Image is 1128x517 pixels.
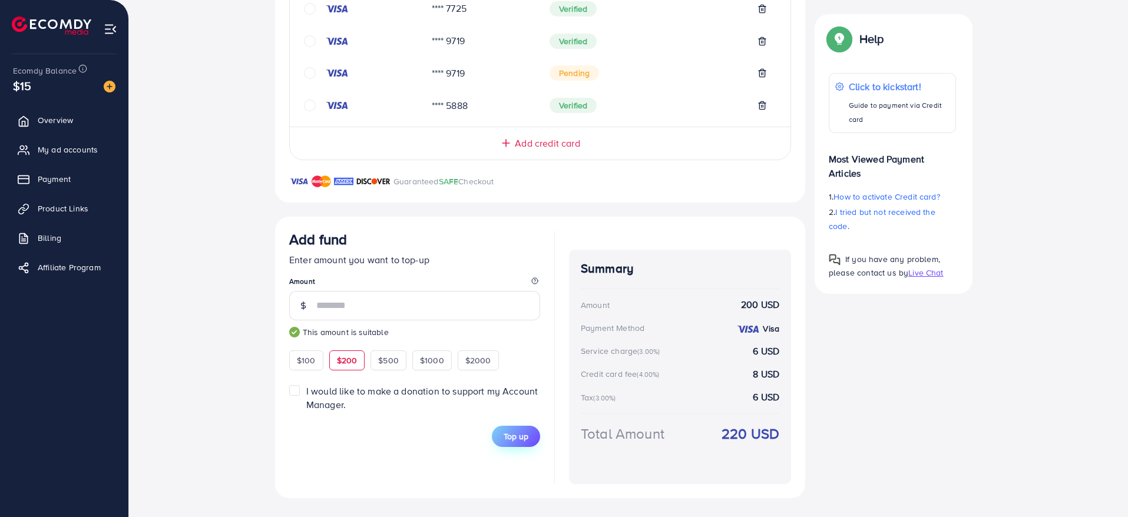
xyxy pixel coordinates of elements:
img: guide [289,327,300,337]
small: This amount is suitable [289,326,540,338]
small: (3.00%) [637,347,660,356]
img: brand [356,174,391,188]
span: Live Chat [908,267,943,279]
svg: circle [304,100,316,111]
span: Verified [550,34,597,49]
span: SAFE [439,175,459,187]
span: If you have any problem, please contact us by [829,253,940,279]
div: Amount [581,299,610,311]
a: Product Links [9,197,120,220]
span: Affiliate Program [38,261,101,273]
div: Total Amount [581,423,664,444]
svg: circle [304,3,316,15]
h3: Add fund [289,231,347,248]
svg: circle [304,35,316,47]
span: Ecomdy Balance [13,65,77,77]
span: $200 [337,354,358,366]
span: $500 [378,354,399,366]
legend: Amount [289,276,540,291]
img: menu [104,22,117,36]
strong: 8 USD [753,367,779,381]
span: $15 [13,77,31,94]
h4: Summary [581,261,779,276]
img: credit [325,37,349,46]
strong: 220 USD [722,423,779,444]
img: Popup guide [829,28,850,49]
a: Billing [9,226,120,250]
span: Top up [504,430,528,442]
a: Payment [9,167,120,191]
strong: Visa [763,323,779,334]
strong: 200 USD [741,298,779,311]
span: I tried but not received the code. [829,206,935,232]
span: Verified [550,1,597,16]
span: Billing [38,232,61,244]
span: Product Links [38,203,88,214]
a: My ad accounts [9,138,120,161]
span: My ad accounts [38,144,98,155]
p: Most Viewed Payment Articles [829,142,956,180]
img: logo [12,16,91,35]
small: (3.00%) [593,393,616,403]
p: Guide to payment via Credit card [849,98,950,127]
p: Help [859,32,884,46]
p: Guaranteed Checkout [393,174,494,188]
p: 1. [829,190,956,204]
img: credit [736,324,760,334]
img: Popup guide [829,254,841,266]
p: Enter amount you want to top-up [289,253,540,267]
span: How to activate Credit card? [833,191,940,203]
span: Pending [550,65,599,81]
span: $100 [297,354,316,366]
img: credit [325,4,349,14]
div: Payment Method [581,322,644,334]
img: brand [289,174,309,188]
div: Credit card fee [581,368,663,380]
svg: circle [304,67,316,79]
p: 2. [829,205,956,233]
strong: 6 USD [753,390,779,404]
p: Click to kickstart! [849,79,950,94]
a: Affiliate Program [9,256,120,279]
span: $2000 [465,354,491,366]
div: Service charge [581,345,663,357]
button: Top up [492,426,540,447]
small: (4.00%) [637,370,659,379]
a: Overview [9,108,120,132]
img: credit [325,101,349,110]
span: $1000 [420,354,444,366]
div: Tax [581,392,620,403]
span: Add credit card [515,137,580,150]
iframe: Chat [1078,464,1119,508]
span: Verified [550,98,597,113]
img: brand [334,174,353,188]
img: brand [312,174,331,188]
span: Payment [38,173,71,185]
strong: 6 USD [753,344,779,358]
img: image [104,81,115,92]
span: I would like to make a donation to support my Account Manager. [306,385,538,411]
img: credit [325,68,349,78]
span: Overview [38,114,73,126]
